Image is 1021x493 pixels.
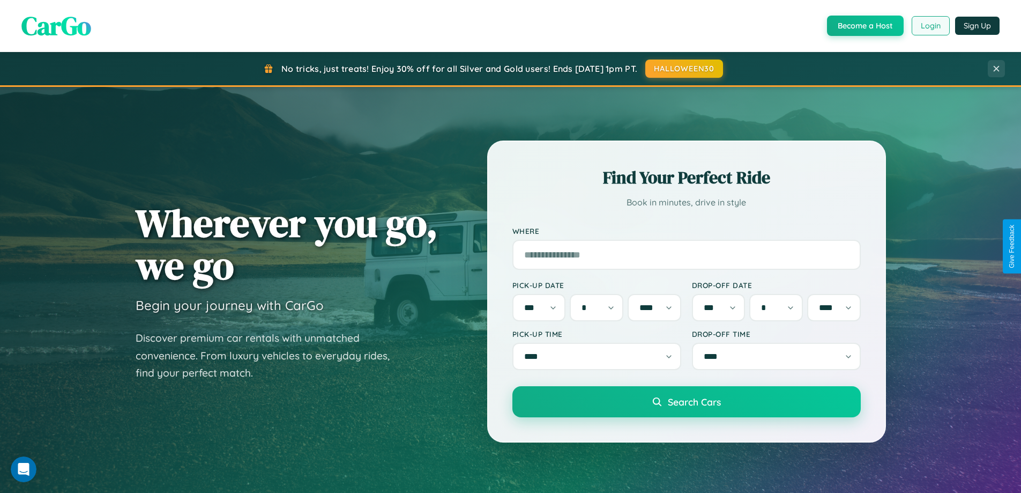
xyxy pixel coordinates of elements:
[692,281,861,290] label: Drop-off Date
[512,329,681,339] label: Pick-up Time
[136,297,324,313] h3: Begin your journey with CarGo
[912,16,950,35] button: Login
[692,329,861,339] label: Drop-off Time
[512,386,861,417] button: Search Cars
[827,16,904,36] button: Become a Host
[136,202,438,286] h1: Wherever you go, we go
[11,457,36,482] iframe: Intercom live chat
[136,329,404,382] p: Discover premium car rentals with unmatched convenience. From luxury vehicles to everyday rides, ...
[955,17,1000,35] button: Sign Up
[668,396,721,408] span: Search Cars
[281,63,637,74] span: No tricks, just treats! Enjoy 30% off for all Silver and Gold users! Ends [DATE] 1pm PT.
[1008,225,1016,268] div: Give Feedback
[645,60,723,78] button: HALLOWEEN30
[512,166,861,189] h2: Find Your Perfect Ride
[512,195,861,210] p: Book in minutes, drive in style
[21,8,91,43] span: CarGo
[512,281,681,290] label: Pick-up Date
[512,226,861,236] label: Where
